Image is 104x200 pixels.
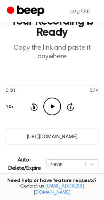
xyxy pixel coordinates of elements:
[6,87,15,95] span: 0:00
[7,5,46,18] a: Beep
[6,156,44,173] p: Auto-Delete/Expire
[6,44,98,61] p: Copy the link and paste it anywhere
[6,101,16,113] button: 1.0x
[4,184,100,196] span: Contact us
[6,16,98,38] h1: Your Recording is Ready
[34,184,84,195] a: [EMAIL_ADDRESS][DOMAIN_NAME]
[89,87,98,95] span: 0:34
[63,3,97,19] a: Log Out
[50,161,82,167] div: Never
